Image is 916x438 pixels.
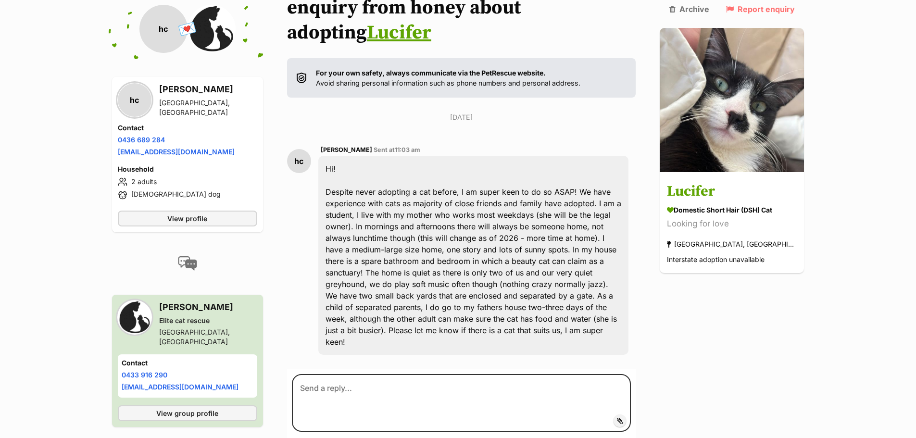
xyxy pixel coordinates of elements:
img: Lucifer [660,28,804,172]
h4: Contact [118,123,257,133]
p: [DATE] [287,112,636,122]
h3: [PERSON_NAME] [159,83,257,96]
div: Looking for love [667,218,797,231]
div: [GEOGRAPHIC_DATA], [GEOGRAPHIC_DATA] [159,327,257,347]
span: Sent at [374,146,420,153]
div: Domestic Short Hair (DSH) Cat [667,205,797,215]
span: 💌 [176,19,198,39]
span: View group profile [156,408,218,418]
h4: Household [118,164,257,174]
img: conversation-icon-4a6f8262b818ee0b60e3300018af0b2d0b884aa5de6e9bcb8d3d4eeb1a70a7c4.svg [178,256,197,271]
a: Lucifer Domestic Short Hair (DSH) Cat Looking for love [GEOGRAPHIC_DATA], [GEOGRAPHIC_DATA] Inter... [660,174,804,274]
div: [GEOGRAPHIC_DATA], [GEOGRAPHIC_DATA] [667,238,797,251]
h3: [PERSON_NAME] [159,300,257,314]
a: 0433 916 290 [122,371,167,379]
strong: For your own safety, always communicate via the PetRescue website. [316,69,546,77]
a: 0436 689 284 [118,136,165,144]
a: Lucifer [367,21,431,45]
li: [DEMOGRAPHIC_DATA] dog [118,189,257,201]
span: [PERSON_NAME] [321,146,372,153]
div: Elite cat rescue [159,316,257,325]
div: [GEOGRAPHIC_DATA], [GEOGRAPHIC_DATA] [159,98,257,117]
a: Archive [669,5,709,13]
div: hc [139,5,188,53]
a: Report enquiry [726,5,795,13]
div: hc [287,149,311,173]
p: Avoid sharing personal information such as phone numbers and personal address. [316,68,580,88]
img: Elite cat rescue profile pic [118,300,151,334]
img: Elite cat rescue profile pic [188,5,236,53]
a: View group profile [118,405,257,421]
div: Hi! Despite never adopting a cat before, I am super keen to do so ASAP! We have experience with c... [318,156,629,355]
span: Interstate adoption unavailable [667,256,765,264]
a: View profile [118,211,257,226]
a: [EMAIL_ADDRESS][DOMAIN_NAME] [118,148,235,156]
li: 2 adults [118,176,257,188]
h4: Contact [122,358,253,368]
span: 11:03 am [395,146,420,153]
span: View profile [167,213,207,224]
h3: Lucifer [667,181,797,203]
div: hc [118,83,151,117]
a: [EMAIL_ADDRESS][DOMAIN_NAME] [122,383,238,391]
